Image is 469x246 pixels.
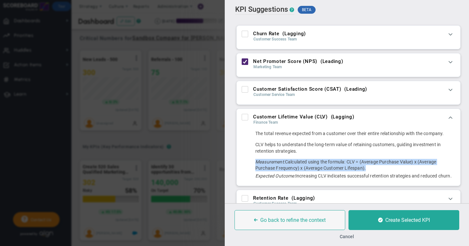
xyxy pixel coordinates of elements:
h5: Finance Team [253,119,455,126]
h2: KPI Suggestions [235,5,294,15]
span: Lagging [333,114,352,120]
span: ) [352,114,354,120]
span: Go back to refine the context [260,217,326,223]
span: ( [282,31,284,37]
span: Lagging [284,31,304,37]
button: Go back to refine the context [234,210,345,230]
span: ) [341,58,343,64]
h5: Customer Success Team [253,201,455,207]
span: ( [331,114,333,120]
span: Net Promoter Score (NPS) [253,58,317,64]
button: Cancel [340,234,354,239]
span: Retention Rate [253,195,289,201]
h5: Customer Success Team [253,36,455,42]
span: Expected Outcome: [255,173,295,178]
span: ) [365,86,367,92]
span: Churn Rate [253,31,279,37]
h5: Marketing Team [253,64,455,70]
span: Lagging [293,195,313,201]
p: The total revenue expected from a customer over their entire relationship with the company. [255,130,455,137]
span: BETA [298,6,316,14]
span: Calculated using the formula: CLV = (Average Purchase Value) x (Average Purchase Frequency) x (Av... [255,159,436,171]
span: ( [344,86,346,92]
p: CLV helps to understand the long-term value of retaining customers, guiding investment in retenti... [255,141,455,154]
span: Measurement: [255,159,285,164]
span: Leading [322,58,341,64]
h5: Customer Service Team [253,92,455,98]
span: ( [291,195,293,201]
span: Customer Lifetime Value (CLV) [253,114,328,120]
span: ) [304,31,306,37]
span: Increasing CLV indicates successful retention strategies and reduced churn. [295,173,452,178]
span: Customer Satisfaction Score (CSAT) [253,86,341,92]
span: ) [313,195,315,201]
span: ( [320,58,322,64]
span: Create Selected KPI [385,217,430,223]
button: Create Selected KPI [348,210,459,230]
span: Leading [346,86,365,92]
